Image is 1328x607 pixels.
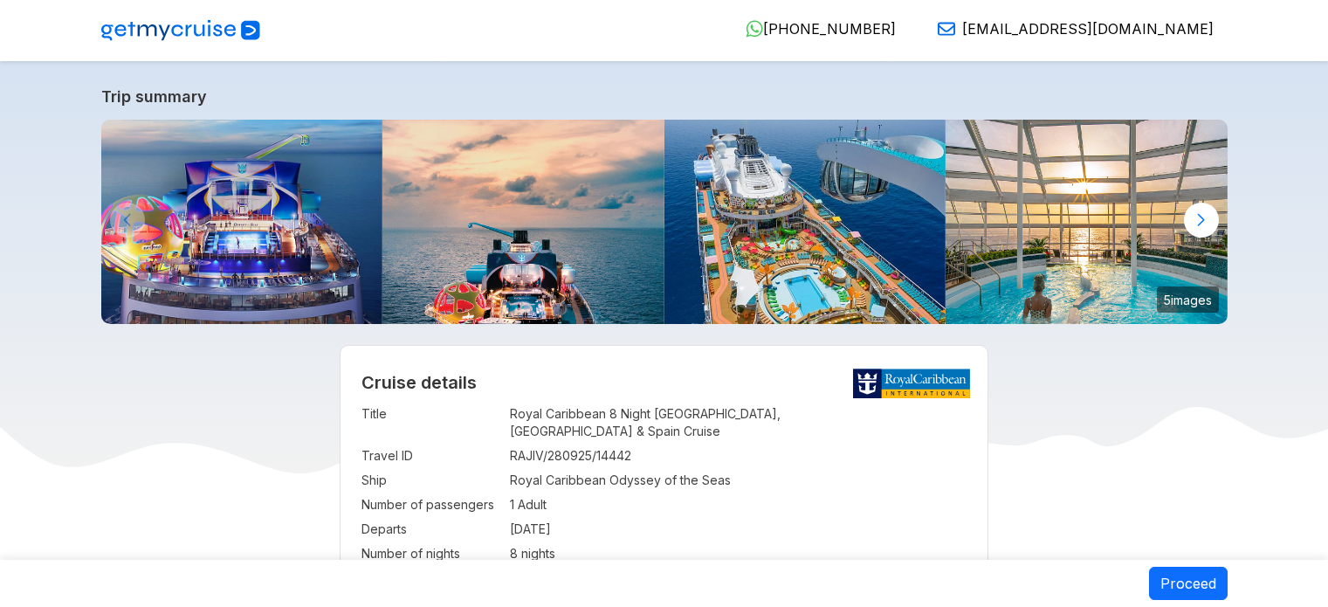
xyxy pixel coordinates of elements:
td: Royal Caribbean 8 Night [GEOGRAPHIC_DATA], [GEOGRAPHIC_DATA] & Spain Cruise [510,402,967,444]
td: Ship [361,468,501,493]
img: odyssey-of-the-seas-north-star-pool-deck.jpg [664,120,946,324]
td: : [501,468,510,493]
h2: Cruise details [361,372,967,393]
td: 1 Adult [510,493,967,517]
span: [PHONE_NUMBER] [763,20,896,38]
img: Email [938,20,955,38]
a: [EMAIL_ADDRESS][DOMAIN_NAME] [924,20,1214,38]
td: : [501,517,510,541]
button: Proceed [1149,567,1228,600]
td: : [501,444,510,468]
img: odyssey-of-the-seas-sailing-cruising-sunset-north-star.jpg [382,120,664,324]
td: Travel ID [361,444,501,468]
td: Number of nights [361,541,501,566]
td: Number of passengers [361,493,501,517]
td: : [501,493,510,517]
img: odyssey-of-the-seas-skypad-flowrider-hero.jpg [101,120,383,324]
td: : [501,541,510,566]
span: [EMAIL_ADDRESS][DOMAIN_NAME] [962,20,1214,38]
img: solarium-sunset-boomer-whirlpool.jpg [946,120,1228,324]
td: Title [361,402,501,444]
a: Trip summary [101,87,1228,106]
img: WhatsApp [746,20,763,38]
td: 8 nights [510,541,967,566]
td: [DATE] [510,517,967,541]
a: [PHONE_NUMBER] [732,20,896,38]
td: RAJIV/280925/14442 [510,444,967,468]
td: Royal Caribbean Odyssey of the Seas [510,468,967,493]
small: 5 images [1157,286,1219,313]
td: Departs [361,517,501,541]
td: : [501,402,510,444]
